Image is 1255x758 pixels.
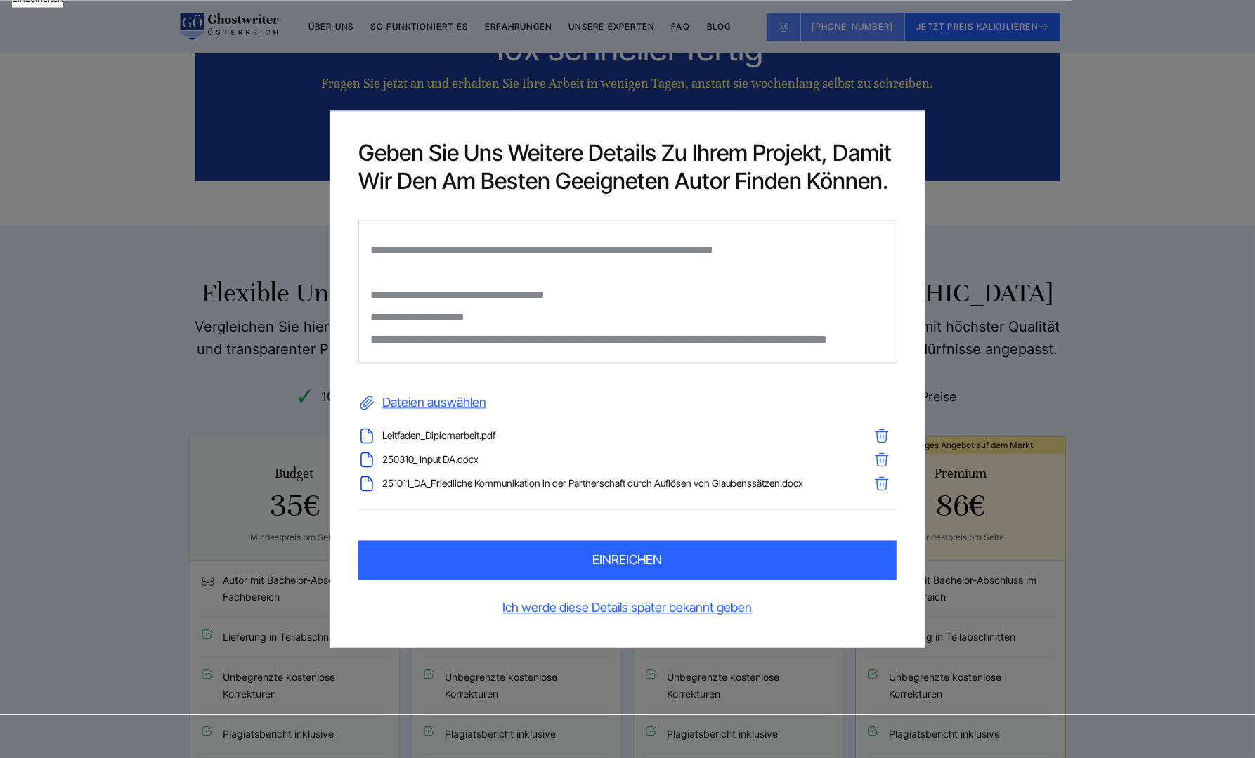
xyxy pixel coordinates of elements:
li: 250310_ Input DA.docx [358,451,843,468]
label: Dateien auswählen [358,391,897,414]
li: Leitfaden_Diplomarbeit.pdf [358,427,843,444]
a: Ich werde diese Details später bekannt geben [358,596,897,619]
button: einreichen [358,540,897,580]
h2: Geben Sie uns weitere Details zu Ihrem Projekt, damit wir den am besten geeigneten Autor finden k... [358,139,897,195]
li: 251011_DA_Friedliche Kommunikation in der Partnerschaft durch Auflösen von Glaubenssätzen.docx [358,475,843,492]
